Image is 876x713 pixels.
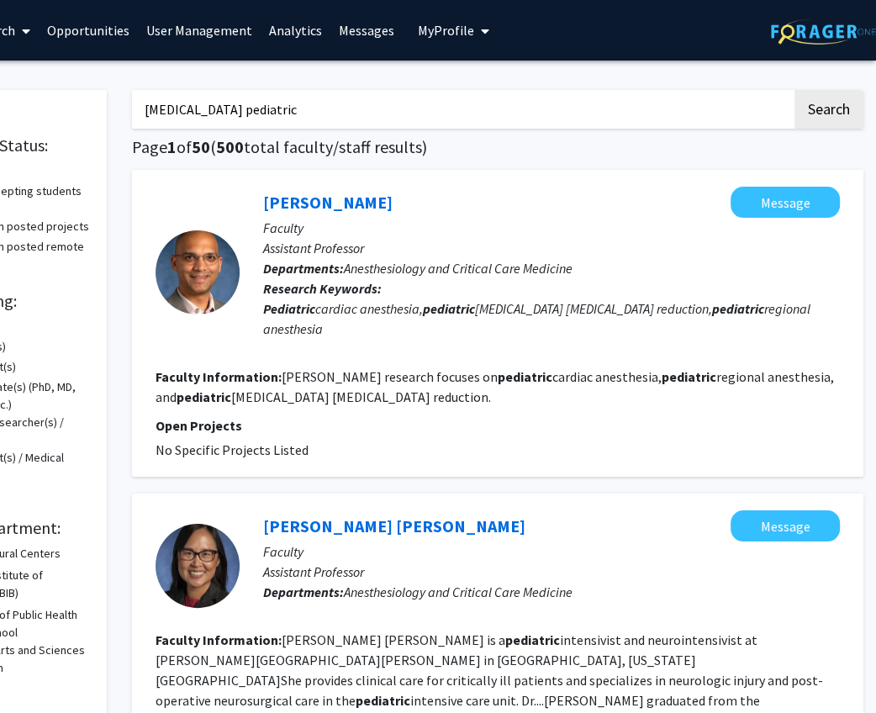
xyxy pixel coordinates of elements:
p: Assistant Professor [263,562,840,582]
b: pediatric [423,300,475,317]
button: Search [794,90,863,129]
img: ForagerOne Logo [771,18,876,45]
a: Messages [330,1,403,60]
b: Research Keywords: [263,280,382,297]
a: Analytics [261,1,330,60]
span: My Profile [418,22,474,39]
a: [PERSON_NAME] [PERSON_NAME] [263,515,525,536]
span: 500 [216,136,244,157]
b: pediatric [662,368,716,385]
b: pediatric [177,388,231,405]
b: pediatric [356,692,410,709]
p: Assistant Professor [263,238,840,258]
b: Faculty Information: [156,368,282,385]
span: No Specific Projects Listed [156,441,309,458]
button: Message Sue Hong Routson [731,510,840,541]
p: Faculty [263,541,840,562]
b: Faculty Information: [156,631,282,648]
b: Departments: [263,260,344,277]
input: Search Keywords [132,90,792,129]
b: Departments: [263,584,344,600]
a: User Management [138,1,261,60]
h1: Page of ( total faculty/staff results) [132,137,863,157]
b: pediatric [505,631,560,648]
b: pediatric [498,368,552,385]
span: Anesthesiology and Critical Care Medicine [344,584,573,600]
span: Anesthesiology and Critical Care Medicine [344,260,573,277]
span: 1 [167,136,177,157]
a: Opportunities [39,1,138,60]
b: pediatric [712,300,764,317]
a: [PERSON_NAME] [263,192,393,213]
button: Message Rishi Parikh [731,187,840,218]
div: cardiac anesthesia, [MEDICAL_DATA] [MEDICAL_DATA] reduction, regional anesthesia [263,298,840,339]
p: Faculty [263,218,840,238]
p: Open Projects [156,415,840,436]
iframe: Chat [13,637,71,700]
fg-read-more: [PERSON_NAME] research focuses on cardiac anesthesia, regional anesthesia, and [MEDICAL_DATA] [ME... [156,368,834,405]
b: Pediatric [263,300,315,317]
span: 50 [192,136,210,157]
